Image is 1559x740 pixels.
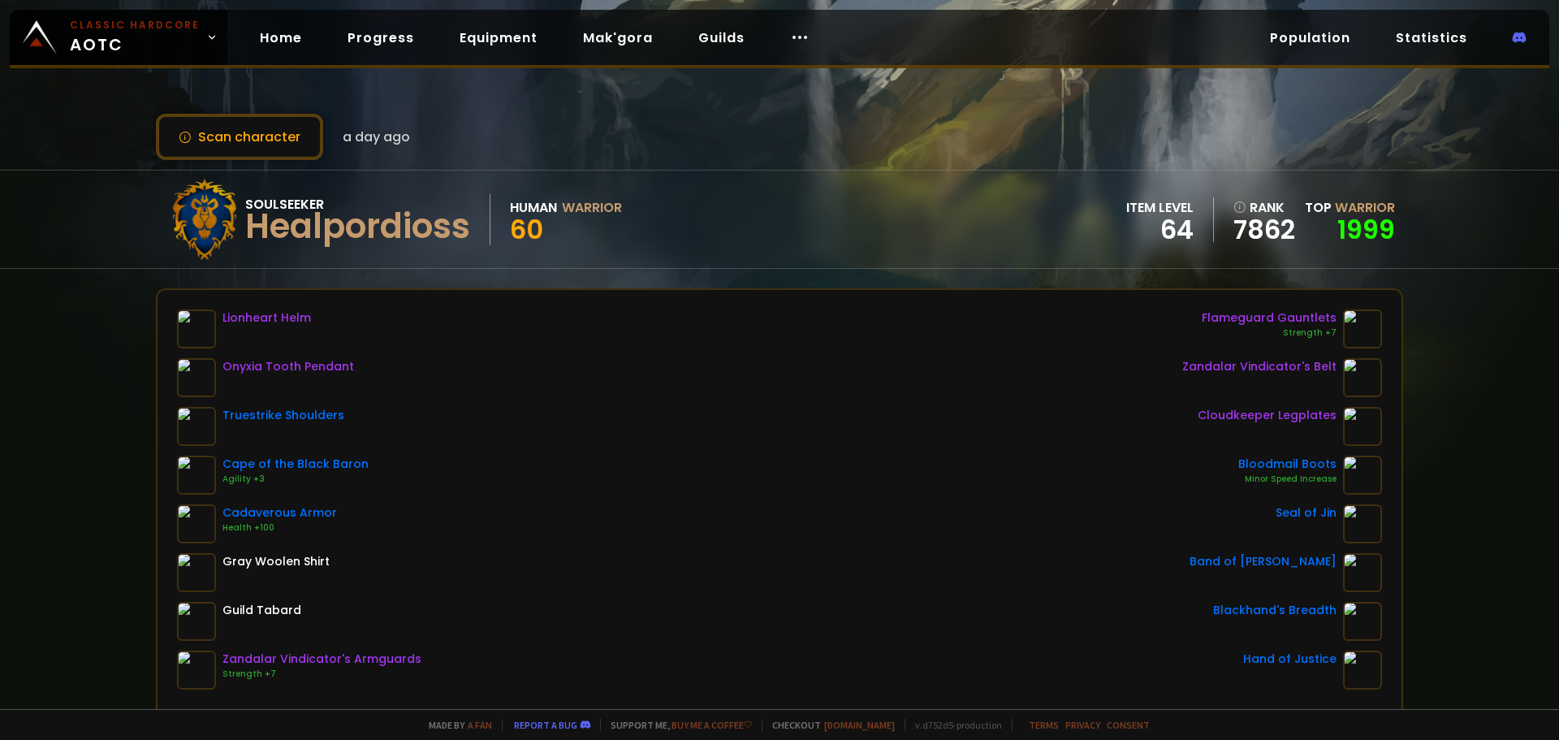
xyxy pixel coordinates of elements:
span: Warrior [1335,198,1395,217]
div: rank [1233,197,1295,218]
div: Zandalar Vindicator's Armguards [222,651,421,668]
span: Made by [419,719,492,731]
img: item-19898 [1343,504,1382,543]
span: Checkout [762,719,895,731]
div: Guild Tabard [222,602,301,619]
a: Progress [335,21,427,54]
a: Population [1257,21,1363,54]
div: Seal of Jin [1276,504,1337,521]
div: item level [1126,197,1194,218]
a: Consent [1107,719,1150,731]
img: item-19824 [177,651,216,690]
img: item-5976 [177,602,216,641]
span: AOTC [70,18,200,57]
img: item-18404 [177,358,216,397]
span: v. d752d5 - production [905,719,1002,731]
a: [DOMAIN_NAME] [824,719,895,731]
div: Human [510,197,557,218]
img: item-19823 [1343,358,1382,397]
div: Blackhand's Breadth [1213,602,1337,619]
img: item-11815 [1343,651,1382,690]
span: Support me, [600,719,752,731]
div: Top [1305,197,1395,218]
img: item-19143 [1343,309,1382,348]
div: Agility +3 [222,473,369,486]
div: Minor Speed Increase [1238,473,1337,486]
img: item-13965 [1343,602,1382,641]
span: 60 [510,211,543,248]
a: Privacy [1065,719,1100,731]
div: Healpordioss [245,214,470,239]
img: item-12640 [177,309,216,348]
div: Cadaverous Armor [222,504,337,521]
a: Report a bug [514,719,577,731]
div: Cape of the Black Baron [222,456,369,473]
div: Onyxia Tooth Pendant [222,358,354,375]
a: 7862 [1233,218,1295,242]
div: 64 [1126,218,1194,242]
div: Band of [PERSON_NAME] [1190,553,1337,570]
a: Mak'gora [570,21,666,54]
div: Truestrike Shoulders [222,407,344,424]
div: Bloodmail Boots [1238,456,1337,473]
div: Soulseeker [245,194,470,214]
a: Equipment [447,21,551,54]
img: item-14554 [1343,407,1382,446]
div: Lionheart Helm [222,309,311,327]
div: Strength +7 [222,668,421,681]
a: Guilds [685,21,758,54]
div: Health +100 [222,521,337,534]
img: item-2587 [177,553,216,592]
small: Classic Hardcore [70,18,200,32]
a: a fan [468,719,492,731]
a: Statistics [1383,21,1480,54]
a: Classic HardcoreAOTC [10,10,227,65]
button: Scan character [156,114,323,160]
a: 1999 [1337,211,1395,248]
div: Flameguard Gauntlets [1202,309,1337,327]
img: item-14637 [177,504,216,543]
img: item-12927 [177,407,216,446]
div: Hand of Justice [1243,651,1337,668]
div: Zandalar Vindicator's Belt [1182,358,1337,375]
div: Gray Woolen Shirt [222,553,330,570]
div: Warrior [562,197,622,218]
span: a day ago [343,127,410,147]
img: item-14616 [1343,456,1382,495]
a: Terms [1029,719,1059,731]
img: item-19925 [1343,553,1382,592]
a: Home [247,21,315,54]
div: Cloudkeeper Legplates [1198,407,1337,424]
a: Buy me a coffee [672,719,752,731]
img: item-13340 [177,456,216,495]
div: Strength +7 [1202,327,1337,340]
